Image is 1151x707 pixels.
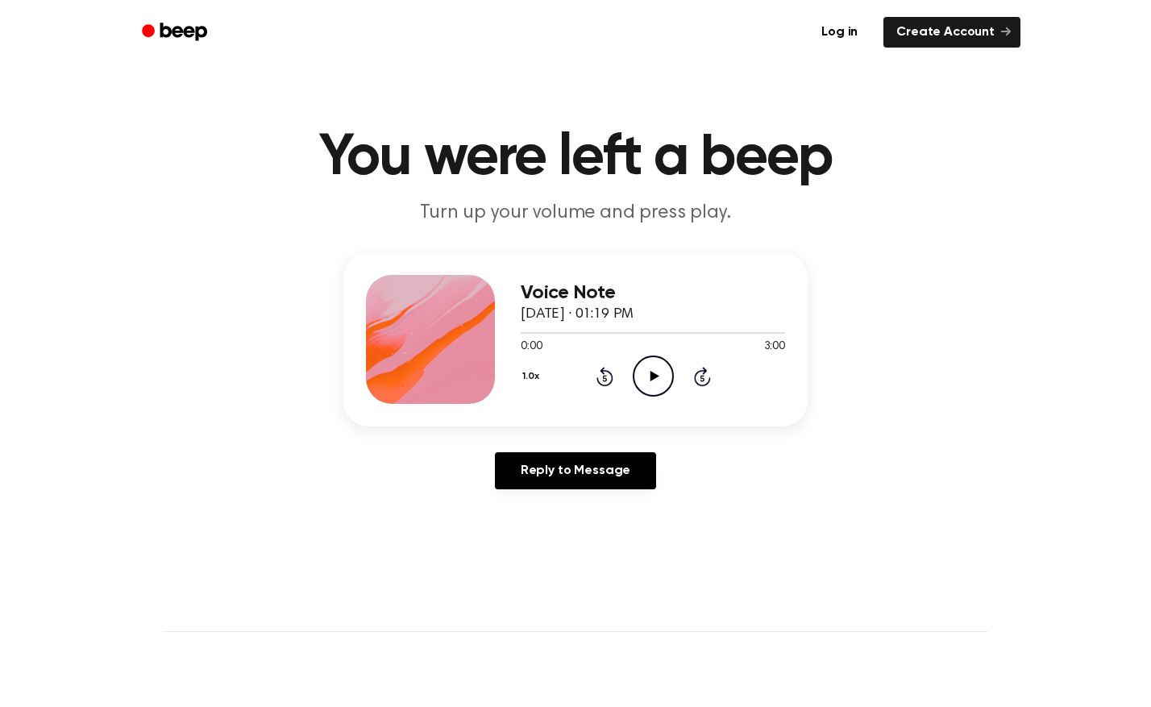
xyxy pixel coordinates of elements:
span: 0:00 [521,339,542,356]
h1: You were left a beep [163,129,988,187]
a: Beep [131,17,222,48]
button: 1.0x [521,363,545,390]
a: Reply to Message [495,452,656,489]
span: [DATE] · 01:19 PM [521,307,634,322]
span: 3:00 [764,339,785,356]
h3: Voice Note [521,282,785,304]
p: Turn up your volume and press play. [266,200,885,227]
a: Log in [805,14,874,51]
a: Create Account [883,17,1020,48]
